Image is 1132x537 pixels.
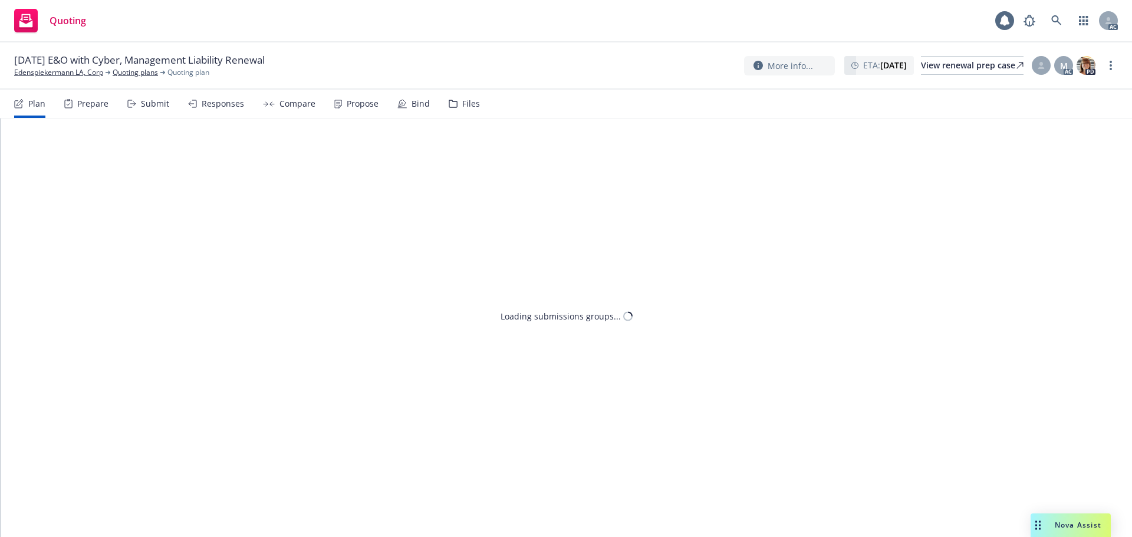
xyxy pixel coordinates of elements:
div: Loading submissions groups... [501,310,621,322]
span: M [1060,60,1068,72]
span: Nova Assist [1055,520,1101,530]
div: Submit [141,99,169,108]
a: Report a Bug [1018,9,1041,32]
span: [DATE] E&O with Cyber, Management Liability Renewal [14,53,265,67]
div: Responses [202,99,244,108]
a: Edenspiekermann LA, Corp [14,67,103,78]
a: Search [1045,9,1068,32]
img: photo [1077,56,1095,75]
div: Compare [279,99,315,108]
div: Plan [28,99,45,108]
div: Drag to move [1031,513,1045,537]
a: View renewal prep case [921,56,1024,75]
button: More info... [744,56,835,75]
span: ETA : [863,59,907,71]
span: Quoting plan [167,67,209,78]
button: Nova Assist [1031,513,1111,537]
div: View renewal prep case [921,57,1024,74]
div: Files [462,99,480,108]
a: Quoting plans [113,67,158,78]
div: Prepare [77,99,108,108]
div: Bind [412,99,430,108]
div: Propose [347,99,379,108]
a: Switch app [1072,9,1095,32]
strong: [DATE] [880,60,907,71]
span: Quoting [50,16,86,25]
a: Quoting [9,4,91,37]
span: More info... [768,60,813,72]
a: more [1104,58,1118,73]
